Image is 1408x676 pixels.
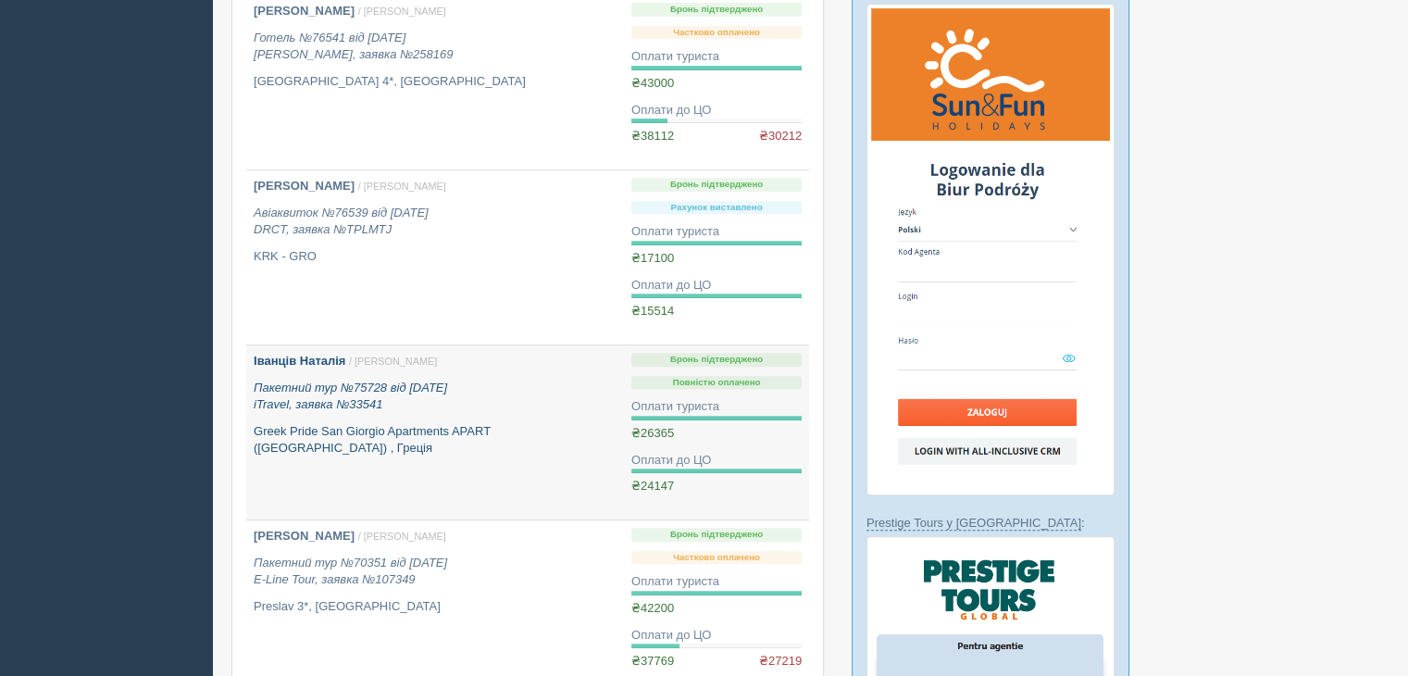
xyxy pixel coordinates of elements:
[349,356,437,367] span: / [PERSON_NAME]
[254,529,355,543] b: [PERSON_NAME]
[631,178,802,192] p: Бронь підтверджено
[631,201,802,215] p: Рахунок виставлено
[358,531,446,542] span: / [PERSON_NAME]
[631,304,674,318] span: ₴15514
[254,598,617,616] p: Preslav 3*, [GEOGRAPHIC_DATA]
[866,514,1115,532] p: :
[254,4,355,18] b: [PERSON_NAME]
[631,48,802,66] div: Оплати туриста
[254,73,617,91] p: [GEOGRAPHIC_DATA] 4*, [GEOGRAPHIC_DATA]
[631,76,674,90] span: ₴43000
[631,528,802,542] p: Бронь підтверджено
[254,206,429,237] i: Авіаквиток №76539 від [DATE] DRCT, заявка №TPLMTJ
[246,345,624,520] a: Іванців Наталія / [PERSON_NAME] Пакетний тур №75728 від [DATE]iTravel, заявка №33541 Greek Pride ...
[866,516,1081,531] a: Prestige Tours у [GEOGRAPHIC_DATA]
[631,398,802,416] div: Оплати туриста
[254,381,447,412] i: Пакетний тур №75728 від [DATE] iTravel, заявка №33541
[631,26,802,40] p: Частково оплачено
[631,627,802,645] div: Оплати до ЦО
[254,31,453,62] i: Готель №76541 від [DATE] [PERSON_NAME], заявка №258169
[631,376,802,390] p: Повністю оплачено
[254,354,345,368] b: Іванців Наталія
[254,556,447,587] i: Пакетний тур №70351 від [DATE] E-Line Tour, заявка №107349
[631,3,802,17] p: Бронь підтверджено
[631,452,802,469] div: Оплати до ЦО
[631,277,802,294] div: Оплати до ЦО
[631,479,674,493] span: ₴24147
[631,251,674,265] span: ₴17100
[631,129,674,143] span: ₴38112
[631,102,802,119] div: Оплати до ЦО
[358,181,446,192] span: / [PERSON_NAME]
[866,4,1115,495] img: sun-fun-%D0%BB%D0%BE%D0%B3%D1%96%D0%BD-%D1%87%D0%B5%D1%80%D0%B5%D0%B7-%D1%81%D1%80%D0%BC-%D0%B4%D...
[246,170,624,344] a: [PERSON_NAME] / [PERSON_NAME] Авіаквиток №76539 від [DATE]DRCT, заявка №TPLMTJ KRK - GRO
[631,353,802,367] p: Бронь підтверджено
[631,551,802,565] p: Частково оплачено
[358,6,446,17] span: / [PERSON_NAME]
[254,423,617,457] p: Greek Pride San Giorgio Apartments APART ([GEOGRAPHIC_DATA]) , Греція
[631,573,802,591] div: Оплати туриста
[254,248,617,266] p: KRK - GRO
[631,601,674,615] span: ₴42200
[631,654,674,668] span: ₴37769
[759,653,802,670] span: ₴27219
[631,426,674,440] span: ₴26365
[759,128,802,145] span: ₴30212
[631,223,802,241] div: Оплати туриста
[254,179,355,193] b: [PERSON_NAME]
